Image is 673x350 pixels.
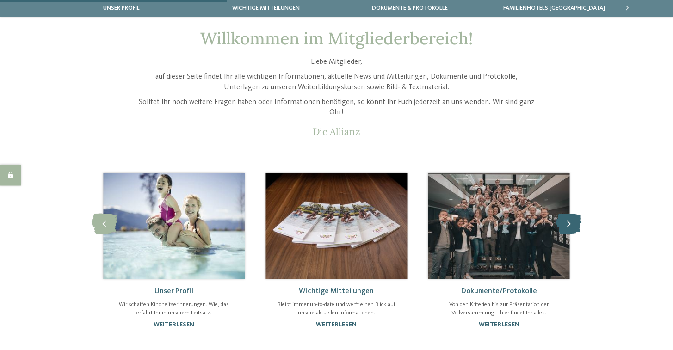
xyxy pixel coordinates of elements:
[428,173,570,279] img: Unser Mitgliederbereich
[461,288,537,295] a: Dokumente/Protokolle
[111,301,236,317] p: Wir schaffen Kindheitserinnerungen. Wie, das erfahrt Ihr in unserem Leitsatz.
[139,72,535,92] p: auf dieser Seite findet Ihr alle wichtigen Informationen, aktuelle News und Mitteilungen, Dokumen...
[316,321,357,328] a: weiterlesen
[139,57,535,68] p: Liebe Mitglieder,
[139,97,535,118] p: Solltet Ihr noch weitere Fragen haben oder Informationen benötigen, so könnt Ihr Euch jederzeit a...
[200,28,473,49] span: Willkommen im Mitgliederbereich!
[299,288,374,295] a: Wichtige Mitteilungen
[479,321,519,328] a: weiterlesen
[139,126,535,138] p: Die Allianz
[265,173,407,279] img: Unser Mitgliederbereich
[154,321,194,328] a: weiterlesen
[103,173,245,279] img: Unser Mitgliederbereich
[154,288,193,295] a: Unser Profil
[274,301,399,317] p: Bleibt immer up-to-date und werft einen Blick auf unsere aktuellen Informationen.
[437,301,562,317] p: Von den Kriterien bis zur Präsentation der Vollversammlung – hier findet Ihr alles.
